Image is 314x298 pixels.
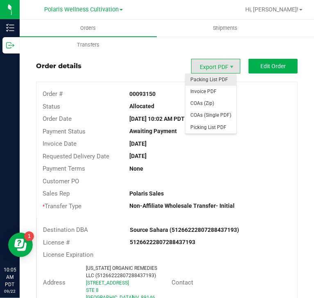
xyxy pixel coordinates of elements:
span: Invoice Date [43,140,77,147]
span: STE 8 [86,287,99,293]
strong: [DATE] [129,140,147,147]
span: Hi, [PERSON_NAME]! [245,6,298,13]
strong: Source Sahara (51266222807288437193) [130,227,239,233]
span: Orders [69,24,107,32]
span: Contact [172,279,193,286]
span: Status [43,103,60,110]
strong: Non-Affiliate Wholesale Transfer- Initial [129,202,235,209]
span: Edit Order [260,63,286,69]
li: Export PDF [191,59,240,73]
li: Invoice PDF [185,86,236,98]
inline-svg: Inventory [6,24,14,32]
span: [US_STATE] ORGANIC REMEDIES LLC (51266222807288437193) [86,265,157,278]
span: Requested Delivery Date [43,153,109,160]
span: Order Date [43,115,72,122]
span: Transfers [66,41,111,49]
a: Transfers [20,36,157,53]
strong: [DATE] 10:02 AM PDT [129,116,185,122]
a: Orders [20,20,157,37]
span: Sales Rep [43,190,70,197]
iframe: Resource center [8,233,33,257]
span: Destination DBA [43,226,88,234]
li: Picking List PDF [185,122,236,133]
span: License # [43,239,70,246]
span: Customer PO [43,178,79,185]
li: Packing List PDF [185,74,236,86]
span: Shipments [202,24,248,32]
button: Edit Order [248,59,298,73]
span: [STREET_ADDRESS] [86,280,129,286]
span: Address [43,279,66,286]
li: COAs (Zip) [185,98,236,109]
strong: Awaiting Payment [129,128,177,134]
div: Order details [36,61,81,71]
strong: Allocated [129,103,154,109]
iframe: Resource center unread badge [24,231,34,241]
p: 09/22 [4,288,16,294]
span: Payment Status [43,128,86,135]
a: Shipments [157,20,294,37]
span: Transfer Type [43,202,81,210]
span: Polaris Wellness Cultivation [44,6,119,13]
span: Payment Terms [43,165,85,172]
inline-svg: Outbound [6,41,14,49]
strong: Polaris Sales [129,190,164,197]
strong: [DATE] [129,153,147,159]
strong: 51266222807288437193 [130,239,195,245]
p: 10:05 AM PDT [4,266,16,288]
strong: None [129,165,143,172]
span: License Expiration [43,251,93,258]
li: COAs (Single PDF) [185,109,236,121]
strong: 00093150 [129,91,156,97]
span: Order # [43,90,63,98]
